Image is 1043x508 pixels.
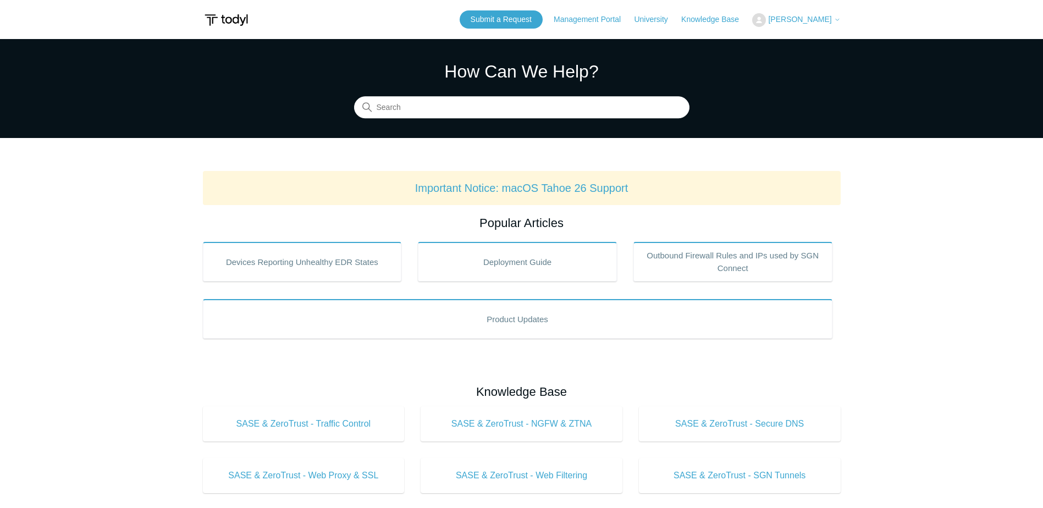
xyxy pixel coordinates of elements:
[655,417,824,430] span: SASE & ZeroTrust - Secure DNS
[639,458,841,493] a: SASE & ZeroTrust - SGN Tunnels
[437,469,606,482] span: SASE & ZeroTrust - Web Filtering
[203,406,405,441] a: SASE & ZeroTrust - Traffic Control
[219,469,388,482] span: SASE & ZeroTrust - Web Proxy & SSL
[634,14,678,25] a: University
[203,10,250,30] img: Todyl Support Center Help Center home page
[203,458,405,493] a: SASE & ZeroTrust - Web Proxy & SSL
[437,417,606,430] span: SASE & ZeroTrust - NGFW & ZTNA
[203,299,832,339] a: Product Updates
[415,182,628,194] a: Important Notice: macOS Tahoe 26 Support
[655,469,824,482] span: SASE & ZeroTrust - SGN Tunnels
[554,14,632,25] a: Management Portal
[354,97,689,119] input: Search
[460,10,543,29] a: Submit a Request
[421,458,622,493] a: SASE & ZeroTrust - Web Filtering
[768,15,831,24] span: [PERSON_NAME]
[639,406,841,441] a: SASE & ZeroTrust - Secure DNS
[354,58,689,85] h1: How Can We Help?
[203,214,841,232] h2: Popular Articles
[421,406,622,441] a: SASE & ZeroTrust - NGFW & ZTNA
[203,383,841,401] h2: Knowledge Base
[681,14,750,25] a: Knowledge Base
[633,242,832,281] a: Outbound Firewall Rules and IPs used by SGN Connect
[752,13,840,27] button: [PERSON_NAME]
[203,242,402,281] a: Devices Reporting Unhealthy EDR States
[219,417,388,430] span: SASE & ZeroTrust - Traffic Control
[418,242,617,281] a: Deployment Guide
